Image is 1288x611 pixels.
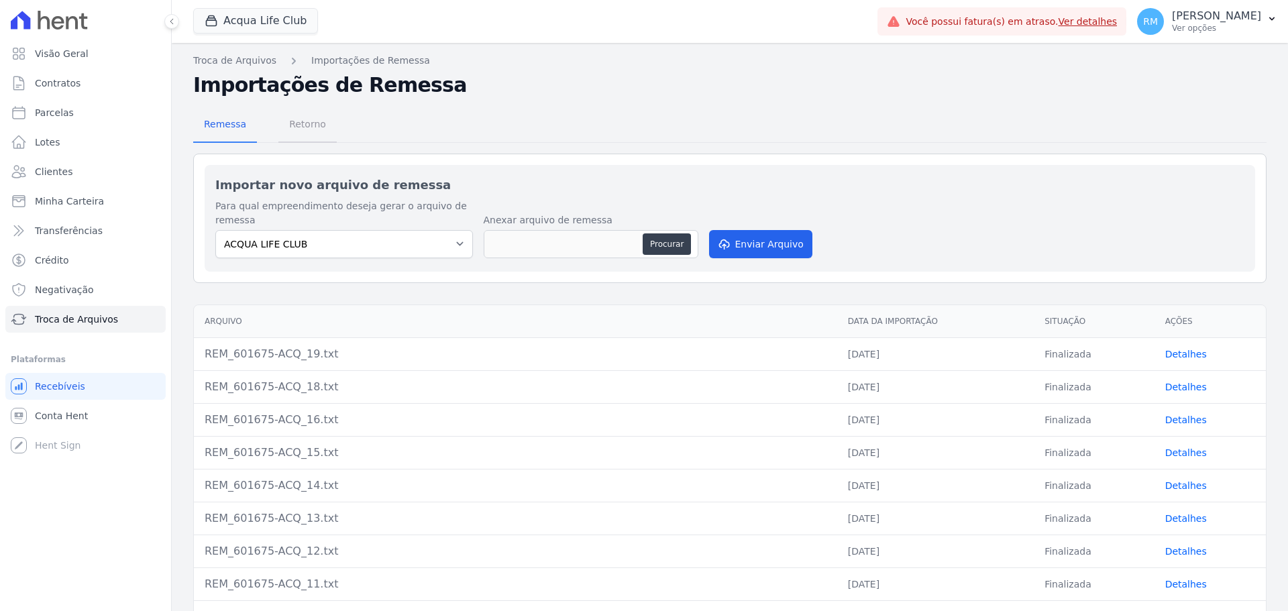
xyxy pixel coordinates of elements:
[5,99,166,126] a: Parcelas
[5,247,166,274] a: Crédito
[278,108,337,143] a: Retorno
[1165,414,1207,425] a: Detalhes
[837,567,1034,600] td: [DATE]
[837,305,1034,338] th: Data da Importação
[1034,469,1154,502] td: Finalizada
[215,199,473,227] label: Para qual empreendimento deseja gerar o arquivo de remessa
[194,305,837,338] th: Arquivo
[837,370,1034,403] td: [DATE]
[484,213,698,227] label: Anexar arquivo de remessa
[5,188,166,215] a: Minha Carteira
[35,313,118,326] span: Troca de Arquivos
[837,337,1034,370] td: [DATE]
[837,469,1034,502] td: [DATE]
[5,70,166,97] a: Contratos
[1034,337,1154,370] td: Finalizada
[205,412,826,428] div: REM_601675-ACQ_16.txt
[35,409,88,423] span: Conta Hent
[1155,305,1266,338] th: Ações
[1034,567,1154,600] td: Finalizada
[205,445,826,461] div: REM_601675-ACQ_15.txt
[1034,502,1154,535] td: Finalizada
[5,373,166,400] a: Recebíveis
[1126,3,1288,40] button: RM [PERSON_NAME] Ver opções
[205,576,826,592] div: REM_601675-ACQ_11.txt
[35,135,60,149] span: Lotes
[205,543,826,559] div: REM_601675-ACQ_12.txt
[1034,436,1154,469] td: Finalizada
[193,108,257,143] a: Remessa
[5,129,166,156] a: Lotes
[205,346,826,362] div: REM_601675-ACQ_19.txt
[5,306,166,333] a: Troca de Arquivos
[205,510,826,526] div: REM_601675-ACQ_13.txt
[205,379,826,395] div: REM_601675-ACQ_18.txt
[1034,403,1154,436] td: Finalizada
[5,402,166,429] a: Conta Hent
[1172,23,1261,34] p: Ver opções
[193,54,276,68] a: Troca de Arquivos
[1165,480,1207,491] a: Detalhes
[281,111,334,137] span: Retorno
[1165,349,1207,359] a: Detalhes
[193,73,1267,97] h2: Importações de Remessa
[5,217,166,244] a: Transferências
[5,40,166,67] a: Visão Geral
[837,502,1034,535] td: [DATE]
[1172,9,1261,23] p: [PERSON_NAME]
[1165,579,1207,590] a: Detalhes
[643,233,691,255] button: Procurar
[35,106,74,119] span: Parcelas
[5,158,166,185] a: Clientes
[1165,447,1207,458] a: Detalhes
[311,54,430,68] a: Importações de Remessa
[1059,16,1118,27] a: Ver detalhes
[35,76,80,90] span: Contratos
[193,8,318,34] button: Acqua Life Club
[35,283,94,296] span: Negativação
[215,176,1244,194] h2: Importar novo arquivo de remessa
[205,478,826,494] div: REM_601675-ACQ_14.txt
[1034,305,1154,338] th: Situação
[837,403,1034,436] td: [DATE]
[1143,17,1158,26] span: RM
[35,165,72,178] span: Clientes
[193,54,1267,68] nav: Breadcrumb
[5,276,166,303] a: Negativação
[35,254,69,267] span: Crédito
[35,224,103,237] span: Transferências
[35,195,104,208] span: Minha Carteira
[11,351,160,368] div: Plataformas
[837,436,1034,469] td: [DATE]
[1165,546,1207,557] a: Detalhes
[709,230,812,258] button: Enviar Arquivo
[1165,382,1207,392] a: Detalhes
[1165,513,1207,524] a: Detalhes
[1034,370,1154,403] td: Finalizada
[35,47,89,60] span: Visão Geral
[1034,535,1154,567] td: Finalizada
[35,380,85,393] span: Recebíveis
[906,15,1117,29] span: Você possui fatura(s) em atraso.
[837,535,1034,567] td: [DATE]
[196,111,254,137] span: Remessa
[193,108,337,143] nav: Tab selector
